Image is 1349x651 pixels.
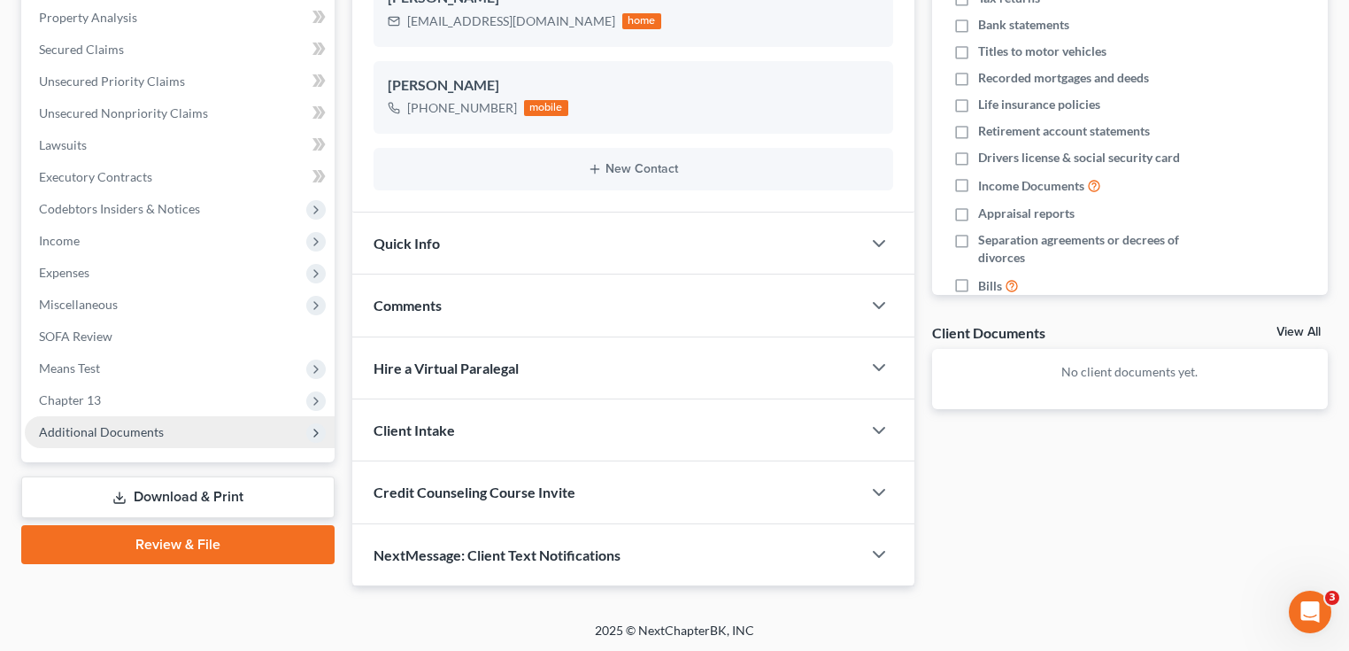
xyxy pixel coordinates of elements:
span: Income [39,233,80,248]
span: Miscellaneous [39,297,118,312]
span: Comments [374,297,442,314]
span: Quick Info [374,235,440,252]
div: mobile [524,100,568,116]
div: [PERSON_NAME] [388,75,879,97]
span: Life insurance policies [978,96,1100,113]
span: Chapter 13 [39,392,101,407]
span: Client Intake [374,422,455,438]
a: Executory Contracts [25,161,335,193]
span: Hire a Virtual Paralegal [374,360,519,376]
a: Lawsuits [25,129,335,161]
span: Executory Contracts [39,169,152,184]
a: Unsecured Priority Claims [25,66,335,97]
span: Additional Documents [39,424,164,439]
div: Client Documents [932,323,1045,342]
span: Bank statements [978,16,1069,34]
span: Drivers license & social security card [978,149,1180,167]
div: [EMAIL_ADDRESS][DOMAIN_NAME] [407,12,615,30]
span: 3 [1325,591,1339,605]
a: Secured Claims [25,34,335,66]
span: Appraisal reports [978,205,1075,222]
iframe: Intercom live chat [1289,591,1331,633]
span: Unsecured Nonpriority Claims [39,105,208,120]
span: Expenses [39,265,89,280]
a: Property Analysis [25,2,335,34]
span: SOFA Review [39,329,112,344]
span: Bills [978,277,1002,295]
div: home [622,13,661,29]
span: Titles to motor vehicles [978,43,1106,60]
span: Credit Counseling Course Invite [374,484,575,500]
span: Unsecured Priority Claims [39,74,185,89]
a: Download & Print [21,477,335,518]
span: Income Documents [978,177,1084,195]
span: Secured Claims [39,42,124,57]
span: Means Test [39,360,100,376]
a: View All [1276,326,1321,338]
div: [PHONE_NUMBER] [407,99,517,117]
span: Retirement account statements [978,122,1150,140]
p: No client documents yet. [946,363,1314,381]
a: Unsecured Nonpriority Claims [25,97,335,129]
button: New Contact [388,162,879,176]
span: Lawsuits [39,137,87,152]
a: Review & File [21,525,335,564]
a: SOFA Review [25,321,335,353]
span: Property Analysis [39,10,137,25]
span: NextMessage: Client Text Notifications [374,546,621,563]
span: Codebtors Insiders & Notices [39,201,200,216]
span: Recorded mortgages and deeds [978,69,1149,87]
span: Separation agreements or decrees of divorces [978,231,1214,267]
